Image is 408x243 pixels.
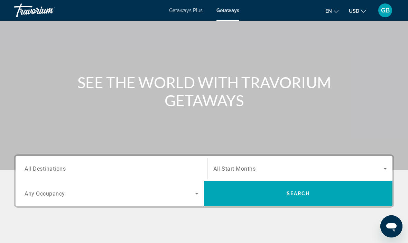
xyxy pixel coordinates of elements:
span: Search [287,191,310,196]
a: Getaways Plus [169,8,203,13]
div: Search widget [16,156,392,206]
span: Any Occupancy [25,190,65,197]
span: All Destinations [25,165,66,172]
span: All Start Months [213,165,256,172]
span: USD [349,8,359,14]
button: Search [204,181,392,206]
button: Change currency [349,6,366,16]
h1: SEE THE WORLD WITH TRAVORIUM GETAWAYS [74,73,334,109]
span: GB [381,7,390,14]
a: Travorium [14,1,83,19]
a: Getaways [216,8,239,13]
button: User Menu [376,3,394,18]
button: Change language [325,6,339,16]
iframe: Button to launch messaging window [380,215,402,237]
span: en [325,8,332,14]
